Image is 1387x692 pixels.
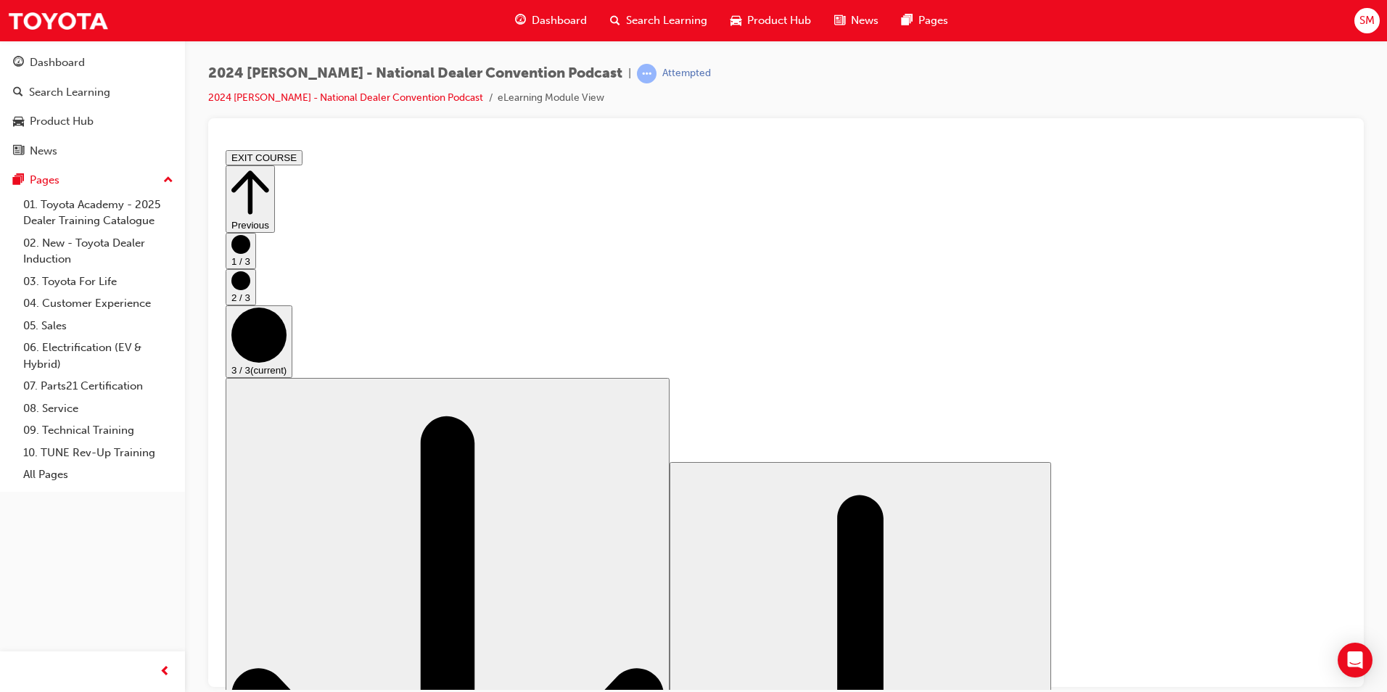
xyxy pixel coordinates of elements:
span: (current) [30,221,67,231]
a: 04. Customer Experience [17,292,179,315]
li: eLearning Module View [498,90,604,107]
button: 1 / 3 [6,88,36,125]
span: pages-icon [902,12,913,30]
div: News [30,143,57,160]
span: 1 / 3 [12,112,30,123]
span: news-icon [13,145,24,158]
span: 3 / 3 [12,221,30,231]
button: Previous [6,21,55,88]
div: Search Learning [29,84,110,101]
span: search-icon [610,12,620,30]
a: News [6,138,179,165]
span: | [628,65,631,82]
a: 10. TUNE Rev-Up Training [17,442,179,464]
div: Attempted [662,67,711,81]
span: car-icon [730,12,741,30]
a: Search Learning [6,79,179,106]
a: guage-iconDashboard [503,6,598,36]
a: Product Hub [6,108,179,135]
button: 3 / 3(current) [6,161,73,234]
span: News [851,12,878,29]
a: search-iconSearch Learning [598,6,719,36]
div: Pages [30,172,59,189]
span: prev-icon [160,663,170,681]
a: 07. Parts21 Certification [17,375,179,398]
a: 09. Technical Training [17,419,179,442]
span: Dashboard [532,12,587,29]
span: SM [1359,12,1375,29]
a: car-iconProduct Hub [719,6,823,36]
span: 2 / 3 [12,148,30,159]
div: Dashboard [30,54,85,71]
img: Trak [7,4,109,37]
span: car-icon [13,115,24,128]
span: guage-icon [13,57,24,70]
span: pages-icon [13,174,24,187]
span: Search Learning [626,12,707,29]
a: news-iconNews [823,6,890,36]
button: SM [1354,8,1380,33]
span: search-icon [13,86,23,99]
div: Product Hub [30,113,94,130]
span: Previous [12,75,49,86]
span: learningRecordVerb_ATTEMPT-icon [637,64,657,83]
a: Dashboard [6,49,179,76]
span: guage-icon [515,12,526,30]
span: Product Hub [747,12,811,29]
span: news-icon [834,12,845,30]
button: Pages [6,167,179,194]
a: 06. Electrification (EV & Hybrid) [17,337,179,375]
a: All Pages [17,464,179,486]
a: 02. New - Toyota Dealer Induction [17,232,179,271]
a: 2024 [PERSON_NAME] - National Dealer Convention Podcast [208,91,483,104]
button: 2 / 3 [6,125,36,161]
span: up-icon [163,171,173,190]
button: DashboardSearch LearningProduct HubNews [6,46,179,167]
a: 05. Sales [17,315,179,337]
div: Open Intercom Messenger [1338,643,1372,677]
button: EXIT COURSE [6,6,83,21]
a: 08. Service [17,398,179,420]
a: pages-iconPages [890,6,960,36]
span: Pages [918,12,948,29]
a: 03. Toyota For Life [17,271,179,293]
a: 01. Toyota Academy - 2025 Dealer Training Catalogue [17,194,179,232]
span: 2024 [PERSON_NAME] - National Dealer Convention Podcast [208,65,622,82]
